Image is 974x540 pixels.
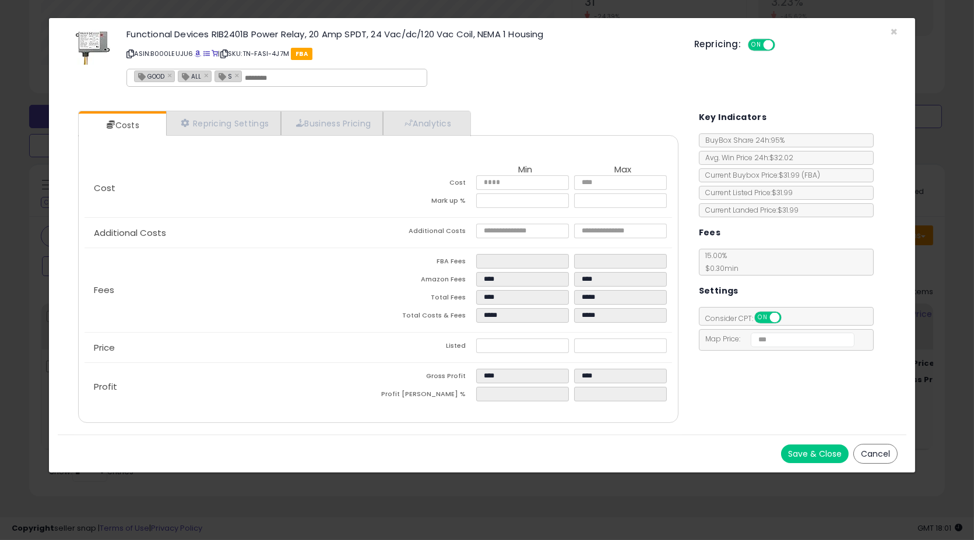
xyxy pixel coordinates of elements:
[75,30,110,65] img: 51nordYfbjL._SL60_.jpg
[890,23,898,40] span: ×
[694,40,741,49] h5: Repricing:
[699,250,739,273] span: 15.00 %
[204,70,211,80] a: ×
[699,284,739,298] h5: Settings
[749,40,764,50] span: ON
[212,49,218,58] a: Your listing only
[699,225,721,240] h5: Fees
[135,71,164,81] span: GOOD
[178,71,201,81] span: ALL
[378,193,476,211] td: Mark up %
[755,313,770,323] span: ON
[699,170,820,180] span: Current Buybox Price:
[126,44,677,63] p: ASIN: B000LEUJU6 | SKU: TN-FASI-4J7M
[699,110,767,125] h5: Key Indicators
[378,254,476,272] td: FBA Fees
[781,444,849,463] button: Save & Close
[779,313,798,323] span: OFF
[699,334,855,344] span: Map Price:
[699,153,793,163] span: Avg. Win Price 24h: $32.02
[167,70,174,80] a: ×
[378,369,476,387] td: Gross Profit
[476,165,574,175] th: Min
[378,387,476,405] td: Profit [PERSON_NAME] %
[699,205,799,215] span: Current Landed Price: $31.99
[383,111,469,135] a: Analytics
[699,135,785,145] span: BuyBox Share 24h: 95%
[378,175,476,193] td: Cost
[85,382,378,391] p: Profit
[126,30,677,38] h3: Functional Devices RIB2401B Power Relay, 20 Amp SPDT, 24 Vac/dc/120 Vac Coil, NEMA 1 Housing
[699,188,793,197] span: Current Listed Price: $31.99
[378,308,476,326] td: Total Costs & Fees
[281,111,383,135] a: Business Pricing
[235,70,242,80] a: ×
[779,170,820,180] span: $31.99
[79,114,165,137] a: Costs
[215,71,232,81] span: S
[85,343,378,352] p: Price
[574,165,672,175] th: Max
[378,290,476,308] td: Total Fees
[291,48,312,60] span: FBA
[378,338,476,357] td: Listed
[85,285,378,295] p: Fees
[195,49,202,58] a: BuyBox page
[773,40,792,50] span: OFF
[853,444,898,464] button: Cancel
[203,49,210,58] a: All offer listings
[378,272,476,290] td: Amazon Fees
[801,170,820,180] span: ( FBA )
[85,183,378,193] p: Cost
[378,224,476,242] td: Additional Costs
[699,263,739,273] span: $0.30 min
[699,313,797,323] span: Consider CPT:
[85,228,378,238] p: Additional Costs
[166,111,282,135] a: Repricing Settings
